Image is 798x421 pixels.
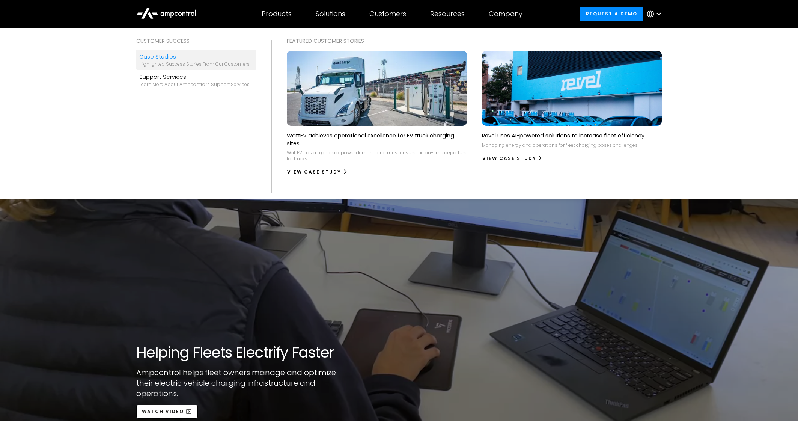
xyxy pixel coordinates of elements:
[287,37,662,45] div: Featured Customer Stories
[262,10,292,18] div: Products
[287,150,467,161] p: WattEV has a high peak power demand and must ensure the on-time departure for trucks
[136,37,256,45] div: Customer success
[139,61,250,67] div: Highlighted success stories From Our Customers
[489,10,522,18] div: Company
[482,132,644,139] p: Revel uses AI-powered solutions to increase fleet efficiency
[139,73,250,81] div: Support Services
[316,10,345,18] div: Solutions
[580,7,643,21] a: Request a demo
[430,10,465,18] div: Resources
[482,155,536,162] div: View Case Study
[369,10,406,18] div: Customers
[136,70,256,90] a: Support ServicesLearn more about Ampcontrol’s support services
[287,169,341,175] div: View Case Study
[136,50,256,70] a: Case StudiesHighlighted success stories From Our Customers
[482,142,638,148] p: Managing energy and operations for fleet charging poses challenges
[287,166,348,178] a: View Case Study
[139,53,250,61] div: Case Studies
[287,132,467,147] p: WattEV achieves operational excellence for EV truck charging sites
[139,81,250,88] div: Learn more about Ampcontrol’s support services
[482,152,543,164] a: View Case Study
